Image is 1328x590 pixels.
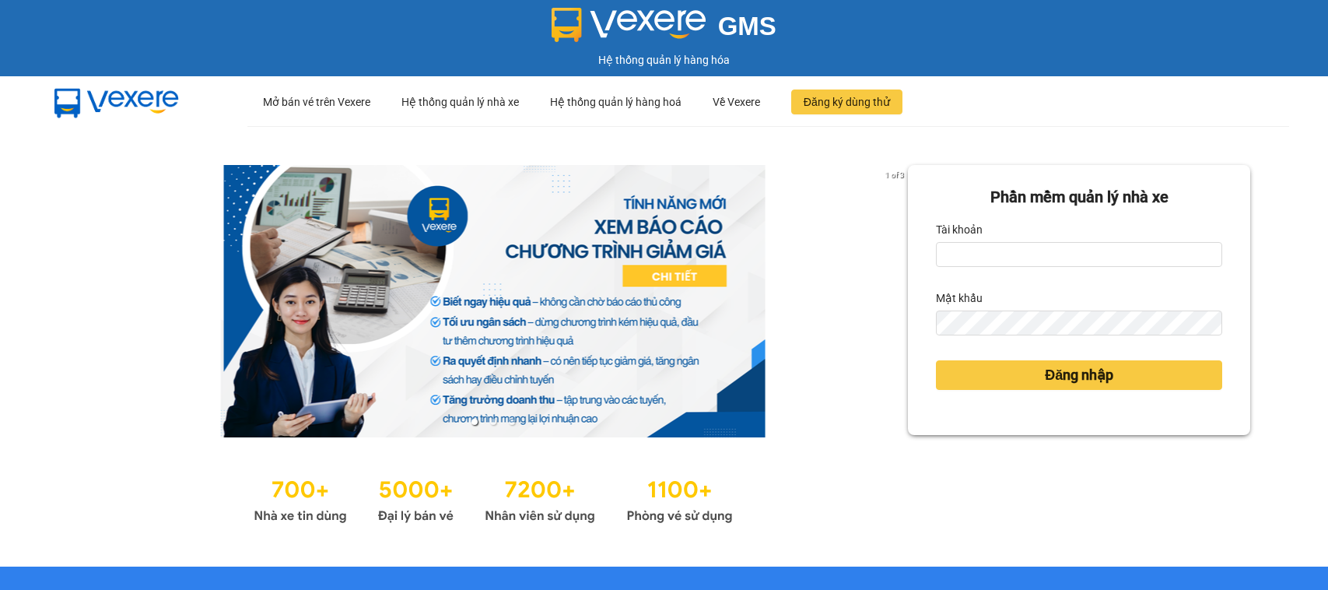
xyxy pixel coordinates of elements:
[263,77,370,127] div: Mở bán vé trên Vexere
[881,165,908,185] p: 1 of 3
[804,93,890,111] span: Đăng ký dùng thử
[936,185,1222,209] div: Phần mềm quản lý nhà xe
[936,286,983,311] label: Mật khẩu
[936,311,1222,335] input: Mật khẩu
[718,12,776,40] span: GMS
[39,76,194,128] img: mbUUG5Q.png
[936,360,1222,390] button: Đăng nhập
[401,77,519,127] div: Hệ thống quản lý nhà xe
[471,419,478,425] li: slide item 1
[78,165,100,437] button: previous slide / item
[936,217,983,242] label: Tài khoản
[791,90,902,114] button: Đăng ký dùng thử
[490,419,496,425] li: slide item 2
[4,51,1324,68] div: Hệ thống quản lý hàng hóa
[509,419,515,425] li: slide item 3
[254,469,733,528] img: Statistics.png
[713,77,760,127] div: Về Vexere
[1045,364,1113,386] span: Đăng nhập
[552,8,706,42] img: logo 2
[552,23,776,36] a: GMS
[550,77,682,127] div: Hệ thống quản lý hàng hoá
[886,165,908,437] button: next slide / item
[936,242,1222,267] input: Tài khoản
